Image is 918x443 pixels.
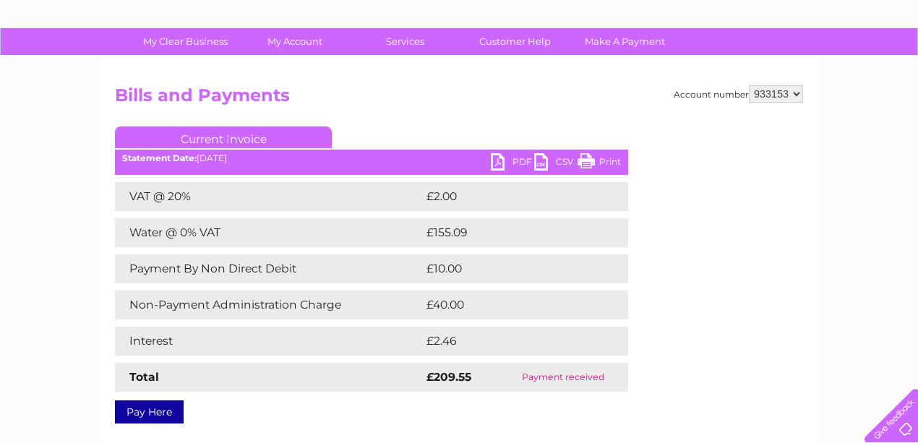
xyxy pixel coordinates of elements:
a: Log out [870,61,904,72]
img: logo.png [32,38,106,82]
div: Account number [674,85,803,103]
a: Telecoms [740,61,784,72]
div: [DATE] [115,153,628,163]
a: My Account [236,28,355,55]
a: Blog [792,61,813,72]
a: PDF [491,153,534,174]
div: Clear Business is a trading name of Verastar Limited (registered in [GEOGRAPHIC_DATA] No. 3667643... [119,8,802,70]
td: Payment received [498,363,628,392]
td: £155.09 [423,218,601,247]
a: Pay Here [115,400,184,423]
td: Interest [115,327,423,356]
a: Contact [822,61,857,72]
a: Current Invoice [115,126,332,148]
a: Water [664,61,691,72]
td: £2.46 [423,327,595,356]
td: VAT @ 20% [115,182,423,211]
td: Non-Payment Administration Charge [115,291,423,319]
a: My Clear Business [126,28,245,55]
a: Energy [700,61,732,72]
td: Payment By Non Direct Debit [115,254,423,283]
strong: £209.55 [426,370,471,384]
a: 0333 014 3131 [645,7,745,25]
td: £10.00 [423,254,599,283]
b: Statement Date: [122,152,197,163]
td: £40.00 [423,291,600,319]
a: Services [346,28,465,55]
td: £2.00 [423,182,595,211]
a: Make A Payment [565,28,685,55]
td: Water @ 0% VAT [115,218,423,247]
a: Customer Help [455,28,575,55]
strong: Total [129,370,159,384]
a: CSV [534,153,578,174]
h2: Bills and Payments [115,85,803,113]
a: Print [578,153,621,174]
